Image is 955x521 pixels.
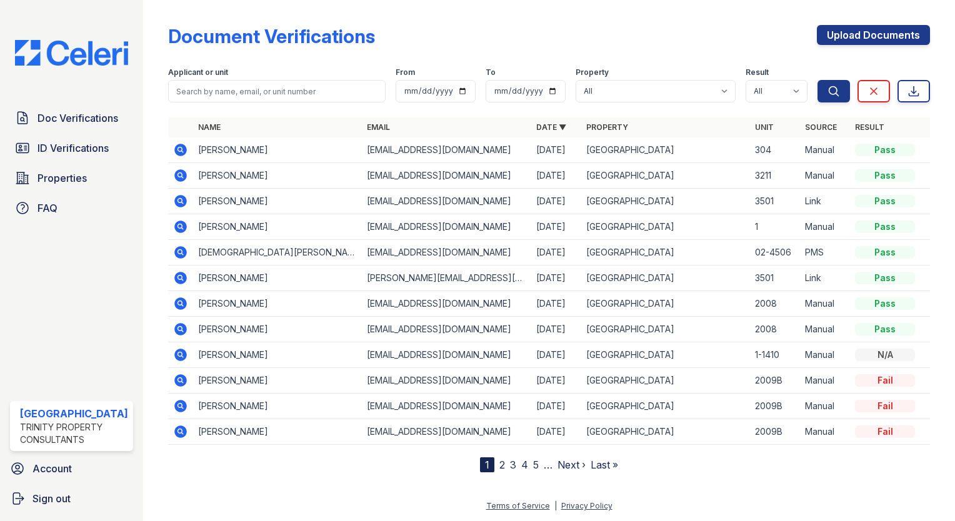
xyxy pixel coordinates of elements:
[536,122,566,132] a: Date ▼
[367,122,390,132] a: Email
[531,137,581,163] td: [DATE]
[855,221,915,233] div: Pass
[800,291,850,317] td: Manual
[32,491,71,506] span: Sign out
[855,272,915,284] div: Pass
[805,122,837,132] a: Source
[581,368,750,394] td: [GEOGRAPHIC_DATA]
[531,240,581,265] td: [DATE]
[531,368,581,394] td: [DATE]
[480,457,494,472] div: 1
[531,189,581,214] td: [DATE]
[855,374,915,387] div: Fail
[544,457,552,472] span: …
[531,265,581,291] td: [DATE]
[362,368,531,394] td: [EMAIL_ADDRESS][DOMAIN_NAME]
[554,501,557,510] div: |
[193,189,362,214] td: [PERSON_NAME]
[10,196,133,221] a: FAQ
[750,317,800,342] td: 2008
[193,214,362,240] td: [PERSON_NAME]
[750,419,800,445] td: 2009B
[581,317,750,342] td: [GEOGRAPHIC_DATA]
[581,291,750,317] td: [GEOGRAPHIC_DATA]
[750,342,800,368] td: 1-1410
[168,80,386,102] input: Search by name, email, or unit number
[581,163,750,189] td: [GEOGRAPHIC_DATA]
[557,459,586,471] a: Next ›
[855,246,915,259] div: Pass
[855,425,915,438] div: Fail
[800,342,850,368] td: Manual
[5,40,138,66] img: CE_Logo_Blue-a8612792a0a2168367f1c8372b55b34899dd931a85d93a1a3d3e32e68fde9ad4.png
[581,240,750,265] td: [GEOGRAPHIC_DATA]
[531,163,581,189] td: [DATE]
[168,25,375,47] div: Document Verifications
[362,317,531,342] td: [EMAIL_ADDRESS][DOMAIN_NAME]
[10,136,133,161] a: ID Verifications
[581,394,750,419] td: [GEOGRAPHIC_DATA]
[855,169,915,182] div: Pass
[10,166,133,191] a: Properties
[531,214,581,240] td: [DATE]
[193,342,362,368] td: [PERSON_NAME]
[521,459,528,471] a: 4
[193,368,362,394] td: [PERSON_NAME]
[800,317,850,342] td: Manual
[581,419,750,445] td: [GEOGRAPHIC_DATA]
[168,67,228,77] label: Applicant or unit
[591,459,618,471] a: Last »
[750,163,800,189] td: 3211
[531,342,581,368] td: [DATE]
[750,240,800,265] td: 02-4506
[800,394,850,419] td: Manual
[531,419,581,445] td: [DATE]
[499,459,505,471] a: 2
[396,67,415,77] label: From
[5,486,138,511] button: Sign out
[362,137,531,163] td: [EMAIL_ADDRESS][DOMAIN_NAME]
[586,122,628,132] a: Property
[800,265,850,291] td: Link
[581,189,750,214] td: [GEOGRAPHIC_DATA]
[531,291,581,317] td: [DATE]
[750,214,800,240] td: 1
[855,144,915,156] div: Pass
[531,317,581,342] td: [DATE]
[193,394,362,419] td: [PERSON_NAME]
[855,323,915,335] div: Pass
[750,368,800,394] td: 2009B
[193,265,362,291] td: [PERSON_NAME]
[362,240,531,265] td: [EMAIL_ADDRESS][DOMAIN_NAME]
[37,141,109,156] span: ID Verifications
[855,349,915,361] div: N/A
[750,137,800,163] td: 304
[750,394,800,419] td: 2009B
[800,419,850,445] td: Manual
[32,461,72,476] span: Account
[193,163,362,189] td: [PERSON_NAME]
[755,122,774,132] a: Unit
[855,195,915,207] div: Pass
[198,122,221,132] a: Name
[37,201,57,216] span: FAQ
[800,240,850,265] td: PMS
[193,240,362,265] td: [DEMOGRAPHIC_DATA][PERSON_NAME]
[5,456,138,481] a: Account
[193,291,362,317] td: [PERSON_NAME]
[750,291,800,317] td: 2008
[362,342,531,368] td: [EMAIL_ADDRESS][DOMAIN_NAME]
[362,419,531,445] td: [EMAIL_ADDRESS][DOMAIN_NAME]
[581,265,750,291] td: [GEOGRAPHIC_DATA]
[193,137,362,163] td: [PERSON_NAME]
[37,171,87,186] span: Properties
[362,189,531,214] td: [EMAIL_ADDRESS][DOMAIN_NAME]
[855,400,915,412] div: Fail
[855,122,884,132] a: Result
[531,394,581,419] td: [DATE]
[855,297,915,310] div: Pass
[193,419,362,445] td: [PERSON_NAME]
[10,106,133,131] a: Doc Verifications
[37,111,118,126] span: Doc Verifications
[362,214,531,240] td: [EMAIL_ADDRESS][DOMAIN_NAME]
